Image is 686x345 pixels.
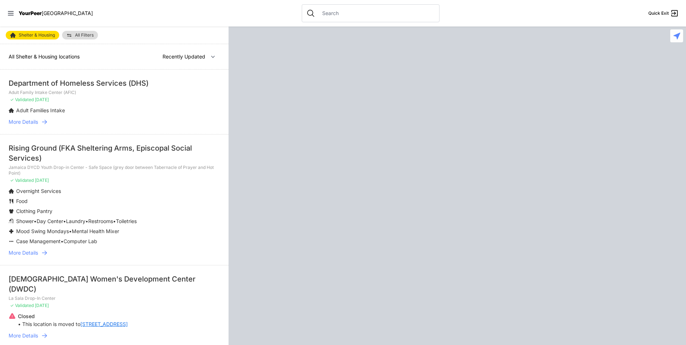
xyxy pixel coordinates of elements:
span: • [34,218,37,224]
p: • This location is moved to [18,321,128,328]
span: Overnight Services [16,188,61,194]
p: Jamaica DYCD Youth Drop-in Center - Safe Space (grey door between Tabernacle of Prayer and Hot Po... [9,165,220,176]
span: [GEOGRAPHIC_DATA] [42,10,93,16]
div: [DEMOGRAPHIC_DATA] Women's Development Center (DWDC) [9,274,220,294]
span: Toiletries [116,218,137,224]
span: Restrooms [88,218,113,224]
a: All Filters [62,31,98,39]
div: Rising Ground (FKA Sheltering Arms, Episcopal Social Services) [9,143,220,163]
a: Shelter & Housing [6,31,59,39]
a: More Details [9,249,220,256]
span: [DATE] [35,303,49,308]
span: • [113,218,116,224]
span: More Details [9,249,38,256]
span: YourPeer [19,10,42,16]
span: Quick Exit [648,10,669,16]
span: • [63,218,66,224]
span: All Filters [75,33,94,37]
span: More Details [9,118,38,126]
span: Day Center [37,218,63,224]
span: Shelter & Housing [19,33,55,37]
p: Adult Family Intake Center (AFIC) [9,90,220,95]
p: Closed [18,313,128,320]
span: Computer Lab [64,238,97,244]
span: ✓ Validated [10,178,34,183]
a: More Details [9,118,220,126]
p: La Sala Drop-In Center [9,296,220,301]
a: More Details [9,332,220,339]
span: • [69,228,72,234]
span: Adult Families Intake [16,107,65,113]
span: More Details [9,332,38,339]
span: [DATE] [35,178,49,183]
span: All Shelter & Housing locations [9,53,80,60]
input: Search [318,10,435,17]
span: ✓ Validated [10,303,34,308]
span: [DATE] [35,97,49,102]
span: Laundry [66,218,85,224]
span: Case Management [16,238,61,244]
a: [STREET_ADDRESS] [80,321,128,328]
div: Department of Homeless Services (DHS) [9,78,220,88]
a: Quick Exit [648,9,679,18]
span: Shower [16,218,34,224]
a: YourPeer[GEOGRAPHIC_DATA] [19,11,93,15]
span: Food [16,198,28,204]
span: • [85,218,88,224]
span: Mental Health Mixer [72,228,119,234]
span: Clothing Pantry [16,208,52,214]
span: Mood Swing Mondays [16,228,69,234]
span: • [61,238,64,244]
span: ✓ Validated [10,97,34,102]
